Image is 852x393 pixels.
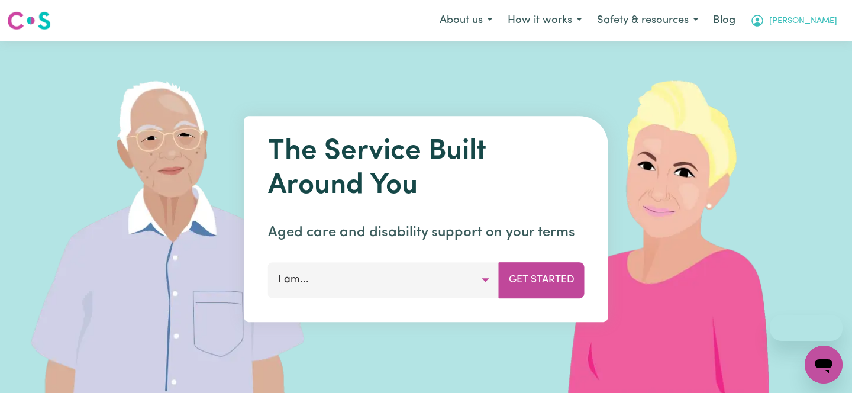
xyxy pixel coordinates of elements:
[743,8,845,33] button: My Account
[268,262,499,298] button: I am...
[589,8,706,33] button: Safety & resources
[805,346,843,384] iframe: Button to launch messaging window
[7,7,51,34] a: Careseekers logo
[268,222,585,243] p: Aged care and disability support on your terms
[500,8,589,33] button: How it works
[7,10,51,31] img: Careseekers logo
[770,315,843,341] iframe: Message from company
[268,135,585,203] h1: The Service Built Around You
[432,8,500,33] button: About us
[769,15,837,28] span: [PERSON_NAME]
[499,262,585,298] button: Get Started
[706,8,743,34] a: Blog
